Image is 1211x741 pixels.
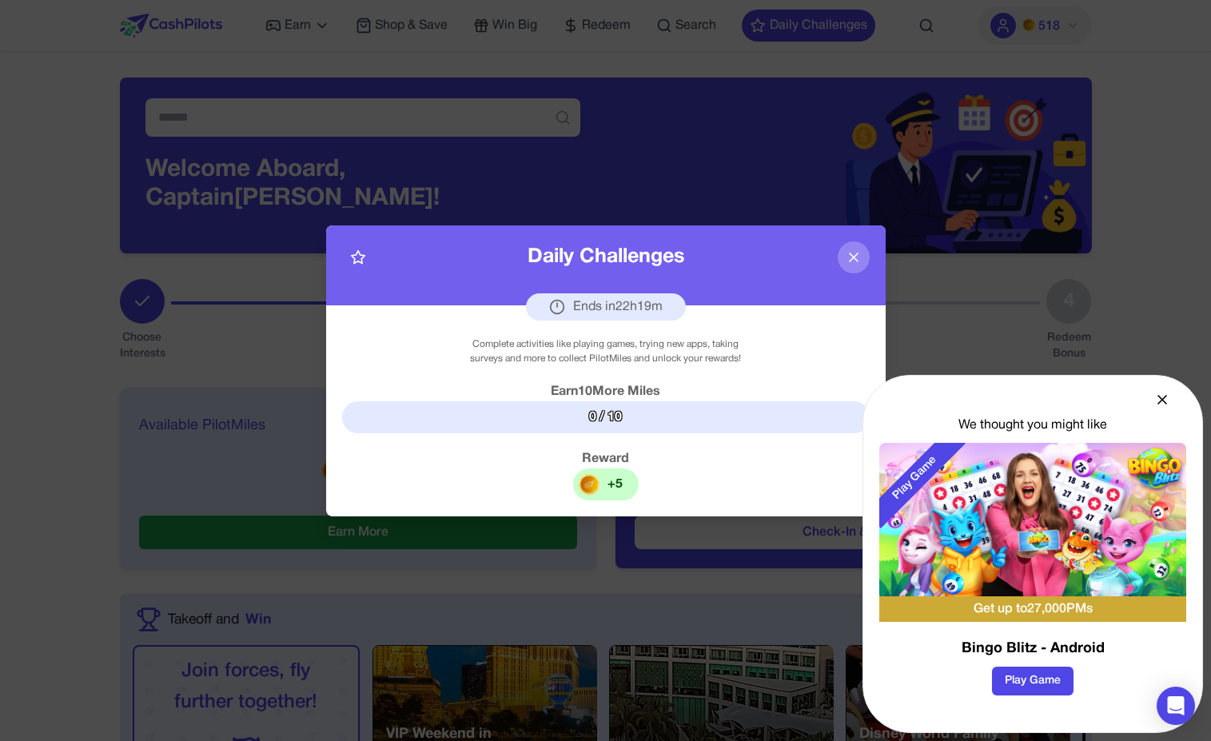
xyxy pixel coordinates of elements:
[1157,687,1195,725] div: Open Intercom Messenger
[607,475,623,494] div: + 5
[879,416,1186,435] div: We thought you might like
[456,337,755,366] div: Complete activities like playing games, trying new apps, taking surveys and more to collect Pilot...
[879,443,1186,596] img: Bingo Blitz - Android
[579,474,600,495] img: reward
[342,382,870,401] div: Earn 10 More Miles
[528,242,684,273] div: Daily Challenges
[342,401,870,433] div: 0 / 10
[879,596,1186,622] div: Get up to 27,000 PMs
[526,293,686,321] div: Ends in 22 h 19 m
[342,449,870,468] div: Reward
[992,667,1074,695] button: Play Game
[865,428,966,528] div: Play Game
[879,638,1186,660] h3: Bingo Blitz - Android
